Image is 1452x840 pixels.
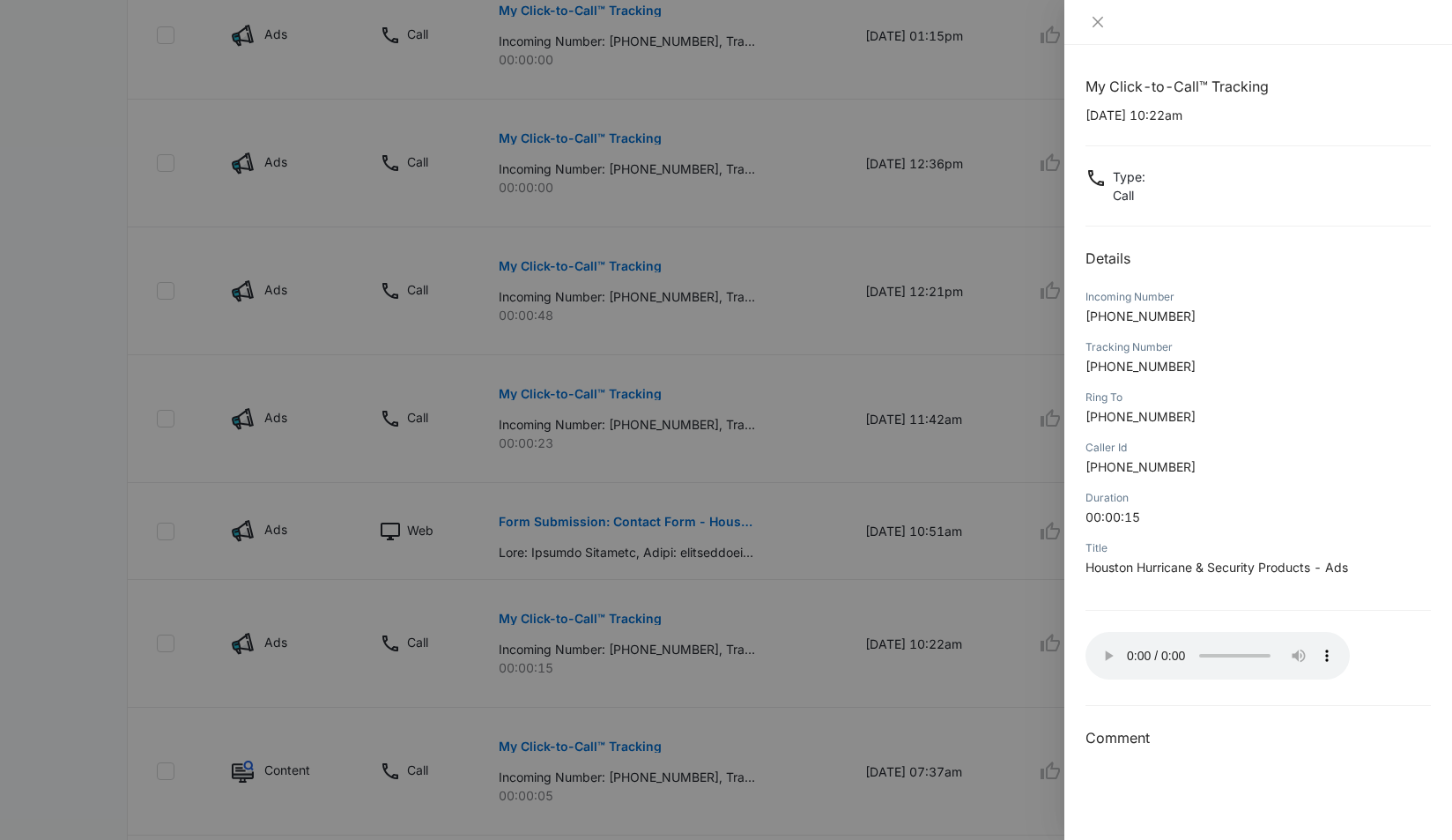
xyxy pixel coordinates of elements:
div: Ring To [1085,390,1431,405]
span: [PHONE_NUMBER] [1085,308,1196,323]
h2: Details [1085,248,1431,269]
span: Houston Hurricane & Security Products - Ads [1085,560,1348,575]
div: Caller Id [1085,440,1431,456]
div: Incoming Number [1085,289,1431,305]
span: close [1091,15,1105,29]
p: Type : [1113,167,1145,186]
span: 00:00:15 [1085,509,1140,524]
h3: Comment [1085,727,1431,748]
div: Duration [1085,490,1431,506]
button: Close [1085,14,1110,30]
h1: My Click-to-Call™ Tracking [1085,76,1431,97]
div: Title [1085,540,1431,556]
div: Tracking Number [1085,339,1431,355]
audio: Your browser does not support the audio tag. [1085,632,1350,680]
p: [DATE] 10:22am [1085,106,1431,124]
p: Call [1113,186,1145,204]
span: [PHONE_NUMBER] [1085,409,1196,424]
span: [PHONE_NUMBER] [1085,359,1196,374]
span: [PHONE_NUMBER] [1085,459,1196,474]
